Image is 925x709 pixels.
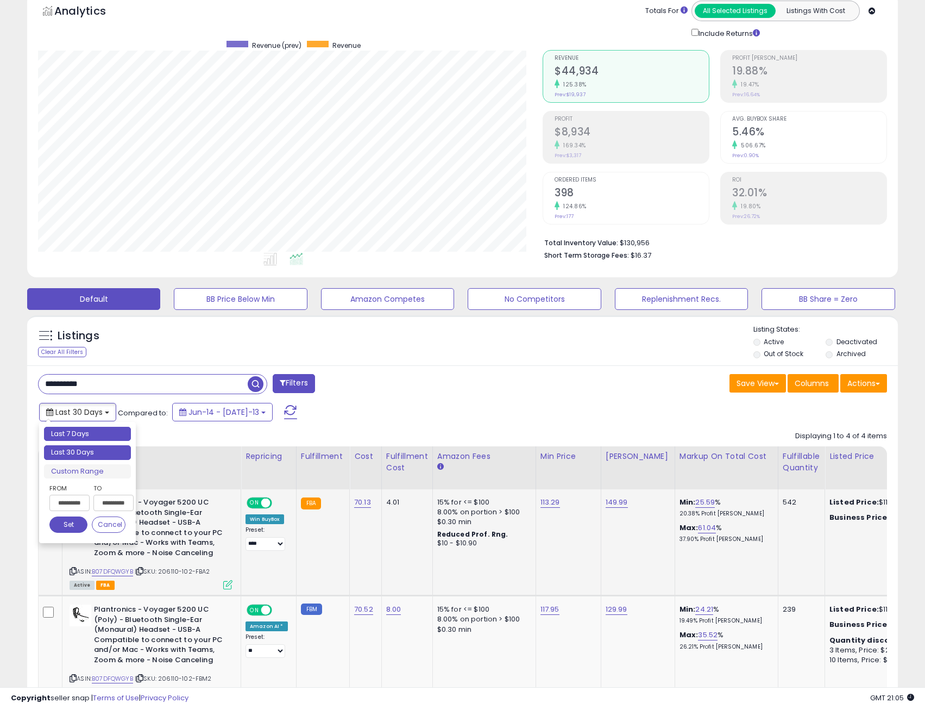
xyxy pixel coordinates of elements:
div: Displaying 1 to 4 of 4 items [795,431,887,441]
p: 26.21% Profit [PERSON_NAME] [679,643,770,651]
span: | SKU: 206110-102-FBA2 [135,567,210,576]
div: [PERSON_NAME] [606,451,670,462]
div: Amazon Fees [437,451,531,462]
div: Preset: [246,526,288,551]
div: % [679,497,770,518]
button: Columns [788,374,839,393]
span: ON [248,499,261,508]
a: B07DFQWGYB [92,567,133,576]
h2: $8,934 [555,126,709,140]
div: % [679,605,770,625]
span: ON [248,606,261,615]
small: FBA [301,497,321,509]
div: 15% for <= $100 [437,497,527,507]
div: : [829,636,920,645]
div: $112.99 [829,497,920,507]
button: Save View [729,374,786,393]
h2: 398 [555,186,709,201]
div: 15% for <= $100 [437,605,527,614]
h5: Analytics [54,3,127,21]
a: Terms of Use [93,693,139,703]
button: Listings With Cost [775,4,856,18]
a: 35.52 [698,630,718,640]
a: 24.21 [695,604,713,615]
small: 125.38% [559,80,587,89]
span: Columns [795,378,829,389]
button: Replenishment Recs. [615,288,748,310]
button: Jun-14 - [DATE]-13 [172,403,273,421]
span: 2025-08-13 21:05 GMT [870,693,914,703]
span: Profit [PERSON_NAME] [732,55,886,61]
span: Profit [555,116,709,122]
img: 31zFmB0xKGL._SL40_.jpg [70,605,91,626]
button: Set [49,517,87,533]
label: To [93,483,125,494]
span: Last 30 Days [55,407,103,418]
b: Listed Price: [829,604,879,614]
a: 117.95 [540,604,559,615]
label: Archived [836,349,866,358]
div: % [679,630,770,650]
b: Min: [679,497,696,507]
b: Business Price: [829,512,889,523]
p: 19.49% Profit [PERSON_NAME] [679,617,770,625]
div: Cost [354,451,377,462]
div: Title [67,451,236,462]
b: Plantronics - Voyager 5200 UC (Poly) - Bluetooth Single-Ear (Monaural) Headset - USB-A Compatible... [94,605,226,668]
span: Revenue [555,55,709,61]
li: Last 30 Days [44,445,131,460]
label: From [49,483,87,494]
span: OFF [270,499,288,508]
p: Listing States: [753,325,898,335]
b: Plantronics - Voyager 5200 UC (Poly) - Bluetooth Single-Ear (Monaural) Headset - USB-A Compatible... [94,497,226,561]
span: ROI [732,177,886,183]
p: 37.90% Profit [PERSON_NAME] [679,536,770,543]
small: 169.34% [559,141,586,150]
div: % [679,523,770,543]
li: Custom Range [44,464,131,479]
li: $130,956 [544,235,879,248]
b: Total Inventory Value: [544,238,618,247]
div: 4.01 [386,497,424,507]
div: 8.00% on portion > $100 [437,614,527,624]
button: BB Share = Zero [762,288,895,310]
span: Revenue [332,41,361,50]
a: 25.59 [695,497,715,508]
div: Markup on Total Cost [679,451,773,462]
h2: $44,934 [555,65,709,79]
div: 3 Items, Price: $2 [829,645,920,655]
span: FBA [96,581,115,590]
label: Active [764,337,784,346]
p: 20.38% Profit [PERSON_NAME] [679,510,770,518]
small: Prev: 16.64% [732,91,760,98]
small: 19.80% [737,202,760,210]
div: $113.5 [829,513,920,523]
div: Fulfillment [301,451,345,462]
button: Default [27,288,160,310]
b: Quantity discounts [829,635,908,645]
small: Prev: 177 [555,213,574,220]
small: Prev: $19,937 [555,91,586,98]
a: 61.04 [698,523,716,533]
a: B07DFQWGYB [92,674,133,683]
div: Repricing [246,451,292,462]
div: 239 [783,605,816,614]
a: Privacy Policy [141,693,188,703]
span: Jun-14 - [DATE]-13 [188,407,259,418]
span: OFF [270,606,288,615]
div: Fulfillable Quantity [783,451,820,474]
b: Short Term Storage Fees: [544,251,629,260]
small: 19.47% [737,80,759,89]
div: Include Returns [683,27,773,39]
small: FBM [301,604,322,615]
a: 8.00 [386,604,401,615]
label: Deactivated [836,337,877,346]
span: Compared to: [118,408,168,418]
h5: Listings [58,328,99,344]
small: Prev: 26.72% [732,213,760,220]
small: 124.86% [559,202,587,210]
div: $10 - $10.90 [437,539,527,548]
small: Prev: 0.90% [732,152,759,159]
div: Fulfillment Cost [386,451,428,474]
button: Actions [840,374,887,393]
